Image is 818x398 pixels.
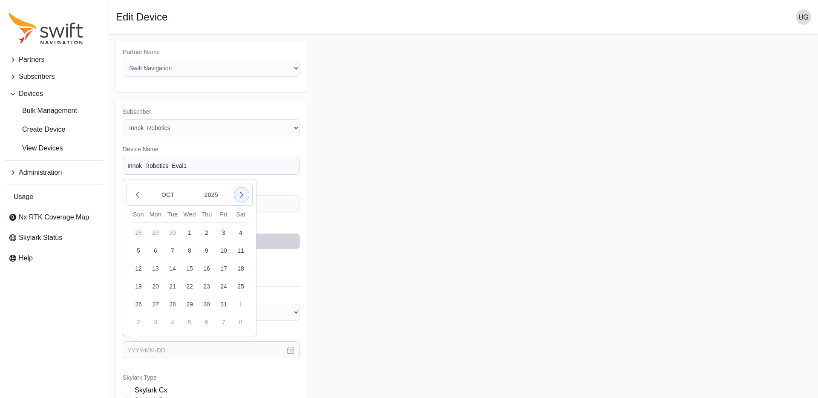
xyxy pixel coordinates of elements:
[198,260,215,277] button: 16
[198,314,215,331] button: 6
[130,260,147,277] button: 12
[147,210,164,219] div: Mon
[123,373,300,382] label: Skylark Type
[5,121,104,138] a: Create Device
[5,229,104,246] a: Skylark Status
[232,210,249,219] div: Sat
[19,167,62,178] span: Administration
[5,188,104,205] a: Usage
[198,224,215,241] button: 2
[232,296,249,313] button: 1
[130,296,147,313] button: 26
[9,143,63,153] span: View Devices
[14,192,33,202] span: Usage
[147,187,188,203] button: Oct
[198,296,215,313] button: 30
[215,242,232,259] button: 10
[147,242,164,259] button: 6
[215,314,232,331] button: 7
[181,296,198,313] button: 29
[164,210,181,219] div: Tue
[5,102,104,119] a: Bulk Management
[130,210,147,219] div: Sun
[116,12,167,22] h1: Edit Device
[215,260,232,277] button: 17
[135,385,167,395] label: Skylark Cx
[215,296,232,313] button: 31
[147,296,164,313] button: 27
[181,224,198,241] button: 1
[130,314,147,331] button: 2
[123,157,300,175] input: Device #01
[198,210,215,219] div: Thu
[19,233,62,243] span: Skylark Status
[123,107,300,116] label: Subscriber
[181,278,198,295] button: 22
[123,341,300,359] input: YYYY-MM-DD
[147,278,164,295] button: 20
[164,224,181,241] button: 30
[5,140,104,157] a: View Devices
[19,212,89,222] span: Nx RTK Coverage Map
[19,89,43,99] span: Devices
[181,260,198,277] button: 15
[181,210,198,219] div: Wed
[5,164,104,181] button: Administration
[232,278,249,295] button: 25
[5,68,104,85] button: Subscribers
[130,278,147,295] button: 19
[191,187,232,203] button: 2025
[215,224,232,241] button: 3
[181,314,198,331] button: 5
[123,48,300,56] label: Partner Name
[147,260,164,277] button: 13
[9,106,77,116] span: Bulk Management
[164,314,181,331] button: 4
[130,242,147,259] button: 5
[796,9,811,25] img: user photo
[232,242,249,259] button: 11
[19,72,55,82] span: Subscribers
[164,242,181,259] button: 7
[5,51,104,68] button: Partners
[232,314,249,331] button: 8
[232,224,249,241] button: 4
[123,60,300,77] select: Partner Name
[5,209,104,226] a: Nx RTK Coverage Map
[147,224,164,241] button: 29
[164,260,181,277] button: 14
[130,224,147,241] button: 28
[147,314,164,331] button: 3
[123,145,300,153] label: Device Name
[164,296,181,313] button: 28
[198,242,215,259] button: 9
[164,278,181,295] button: 21
[19,55,44,65] span: Partners
[232,260,249,277] button: 18
[123,119,300,136] select: Subscriber
[198,278,215,295] button: 23
[181,242,198,259] button: 8
[5,250,104,267] a: Help
[5,85,104,102] button: Devices
[215,210,232,219] div: Fri
[9,124,65,135] span: Create Device
[19,253,33,263] span: Help
[215,278,232,295] button: 24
